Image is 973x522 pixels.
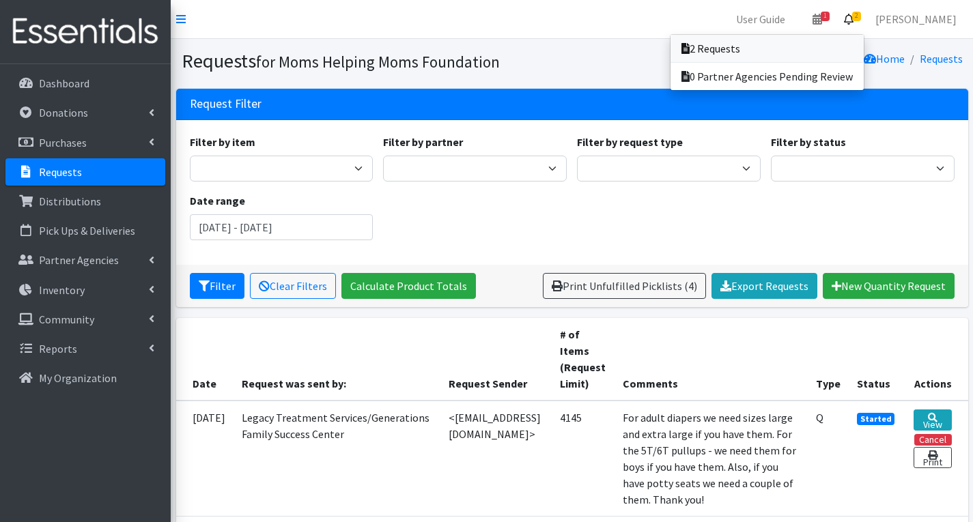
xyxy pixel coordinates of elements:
[808,318,849,401] th: Type
[5,364,165,392] a: My Organization
[849,318,906,401] th: Status
[671,63,864,90] a: 0 Partner Agencies Pending Review
[256,52,500,72] small: for Moms Helping Moms Foundation
[864,5,968,33] a: [PERSON_NAME]
[905,318,968,401] th: Actions
[234,401,441,517] td: Legacy Treatment Services/Generations Family Success Center
[671,35,864,62] a: 2 Requests
[5,276,165,304] a: Inventory
[5,129,165,156] a: Purchases
[5,9,165,55] img: HumanEssentials
[5,306,165,333] a: Community
[816,411,823,424] abbr: Quantity
[440,318,552,401] th: Request Sender
[914,447,951,468] a: Print
[39,283,85,297] p: Inventory
[823,273,955,299] a: New Quantity Request
[914,434,952,446] button: Cancel
[39,371,117,385] p: My Organization
[711,273,817,299] a: Export Requests
[802,5,833,33] a: 1
[39,224,135,237] p: Pick Ups & Deliveries
[39,165,82,179] p: Requests
[39,136,87,149] p: Purchases
[190,97,262,111] h3: Request Filter
[552,318,615,401] th: # of Items (Request Limit)
[250,273,336,299] a: Clear Filters
[39,313,94,326] p: Community
[383,134,463,150] label: Filter by partner
[190,134,255,150] label: Filter by item
[39,106,88,119] p: Donations
[725,5,796,33] a: User Guide
[176,401,234,517] td: [DATE]
[833,5,864,33] a: 2
[5,158,165,186] a: Requests
[39,253,119,267] p: Partner Agencies
[440,401,552,517] td: <[EMAIL_ADDRESS][DOMAIN_NAME]>
[852,12,861,21] span: 2
[176,318,234,401] th: Date
[5,70,165,97] a: Dashboard
[771,134,846,150] label: Filter by status
[5,188,165,215] a: Distributions
[821,12,830,21] span: 1
[5,99,165,126] a: Donations
[914,409,951,431] a: View
[615,401,808,517] td: For adult diapers we need sizes large and extra large if you have them. For the 5T/6T pullups - w...
[190,273,244,299] button: Filter
[552,401,615,517] td: 4145
[543,273,706,299] a: Print Unfulfilled Picklists (4)
[182,49,567,73] h1: Requests
[920,52,963,66] a: Requests
[577,134,683,150] label: Filter by request type
[5,217,165,244] a: Pick Ups & Deliveries
[39,194,101,208] p: Distributions
[341,273,476,299] a: Calculate Product Totals
[190,192,245,209] label: Date range
[5,335,165,362] a: Reports
[857,413,895,425] span: Started
[39,76,89,90] p: Dashboard
[190,214,373,240] input: January 1, 2011 - December 31, 2011
[5,246,165,274] a: Partner Agencies
[39,342,77,356] p: Reports
[615,318,808,401] th: Comments
[864,52,905,66] a: Home
[234,318,441,401] th: Request was sent by:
